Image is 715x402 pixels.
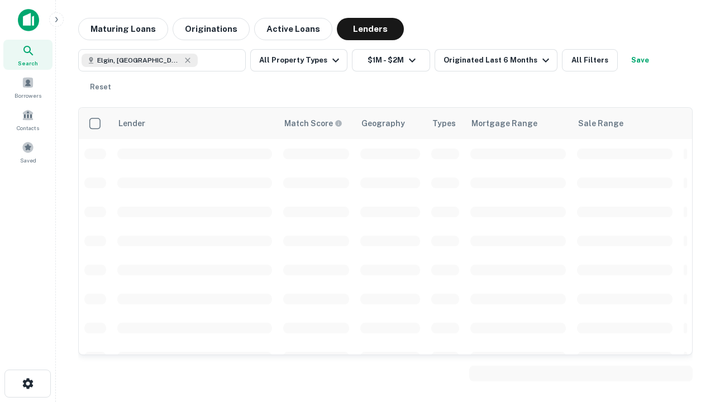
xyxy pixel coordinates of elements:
[3,40,53,70] a: Search
[112,108,278,139] th: Lender
[659,277,715,331] iframe: Chat Widget
[18,9,39,31] img: capitalize-icon.png
[17,123,39,132] span: Contacts
[361,117,405,130] div: Geography
[173,18,250,40] button: Originations
[3,72,53,102] a: Borrowers
[254,18,332,40] button: Active Loans
[278,108,355,139] th: Capitalize uses an advanced AI algorithm to match your search with the best lender. The match sco...
[97,55,181,65] span: Elgin, [GEOGRAPHIC_DATA], [GEOGRAPHIC_DATA]
[571,108,678,139] th: Sale Range
[3,104,53,135] a: Contacts
[444,54,552,67] div: Originated Last 6 Months
[432,117,456,130] div: Types
[83,76,118,98] button: Reset
[471,117,537,130] div: Mortgage Range
[355,108,426,139] th: Geography
[78,18,168,40] button: Maturing Loans
[426,108,465,139] th: Types
[337,18,404,40] button: Lenders
[250,49,347,71] button: All Property Types
[15,91,41,100] span: Borrowers
[465,108,571,139] th: Mortgage Range
[352,49,430,71] button: $1M - $2M
[18,59,38,68] span: Search
[3,137,53,167] a: Saved
[622,49,658,71] button: Save your search to get updates of matches that match your search criteria.
[118,117,145,130] div: Lender
[562,49,618,71] button: All Filters
[284,117,342,130] div: Capitalize uses an advanced AI algorithm to match your search with the best lender. The match sco...
[435,49,557,71] button: Originated Last 6 Months
[284,117,340,130] h6: Match Score
[578,117,623,130] div: Sale Range
[20,156,36,165] span: Saved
